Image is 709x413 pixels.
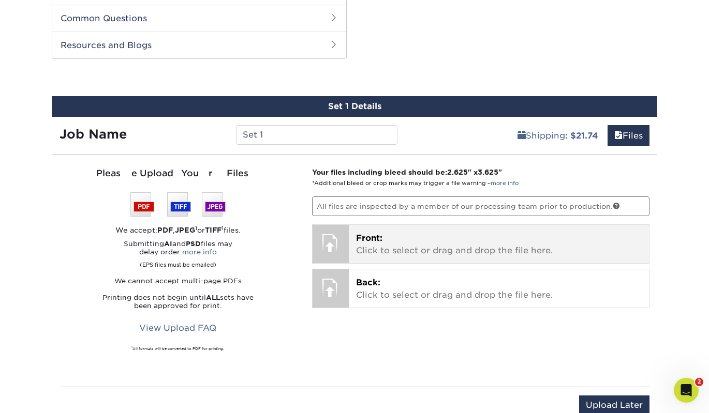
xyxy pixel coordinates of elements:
a: more info [182,248,217,256]
a: Shipping: $21.74 [511,125,605,146]
div: We accept: , or files. [60,225,297,235]
strong: Job Name [60,127,127,142]
sup: 1 [195,225,197,231]
span: 2.625 [447,168,468,176]
strong: PSD [186,240,201,248]
div: Set 1 Details [52,96,657,117]
h2: Common Questions [52,5,346,32]
sup: 1 [221,225,224,231]
small: *Additional bleed or crop marks may trigger a file warning – [312,180,519,187]
strong: TIFF [205,226,221,234]
small: (EPS files must be emailed) [140,256,216,269]
p: Click to select or drag and drop the file here. [356,232,642,257]
strong: PDF [157,226,173,234]
p: Submitting and files may delay order: [60,240,297,269]
div: Please Upload Your Files [60,167,297,180]
div: All formats will be converted to PDF for printing. [60,346,297,351]
a: more info [491,180,519,187]
p: All files are inspected by a member of our processing team prior to production. [312,196,650,216]
p: Printing does not begin until sets have been approved for print. [60,294,297,310]
span: Back: [356,278,380,287]
p: We cannot accept multi-page PDFs [60,277,297,285]
strong: ALL [206,294,220,301]
h2: Resources and Blogs [52,32,346,58]
strong: JPEG [175,226,195,234]
input: Enter a job name [236,125,397,145]
strong: Your files including bleed should be: " x " [312,168,502,176]
a: View Upload FAQ [132,318,223,338]
p: Click to select or drag and drop the file here. [356,277,642,301]
img: We accept: PSD, TIFF, or JPEG (JPG) [130,192,226,217]
a: Files [608,125,649,146]
b: : $21.74 [565,131,598,141]
span: files [614,131,623,141]
span: shipping [518,131,526,141]
span: 3.625 [478,168,498,176]
span: Front: [356,233,382,243]
iframe: Intercom live chat [674,378,699,403]
strong: AI [164,240,172,248]
span: 2 [695,378,703,386]
sup: 1 [131,346,132,349]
